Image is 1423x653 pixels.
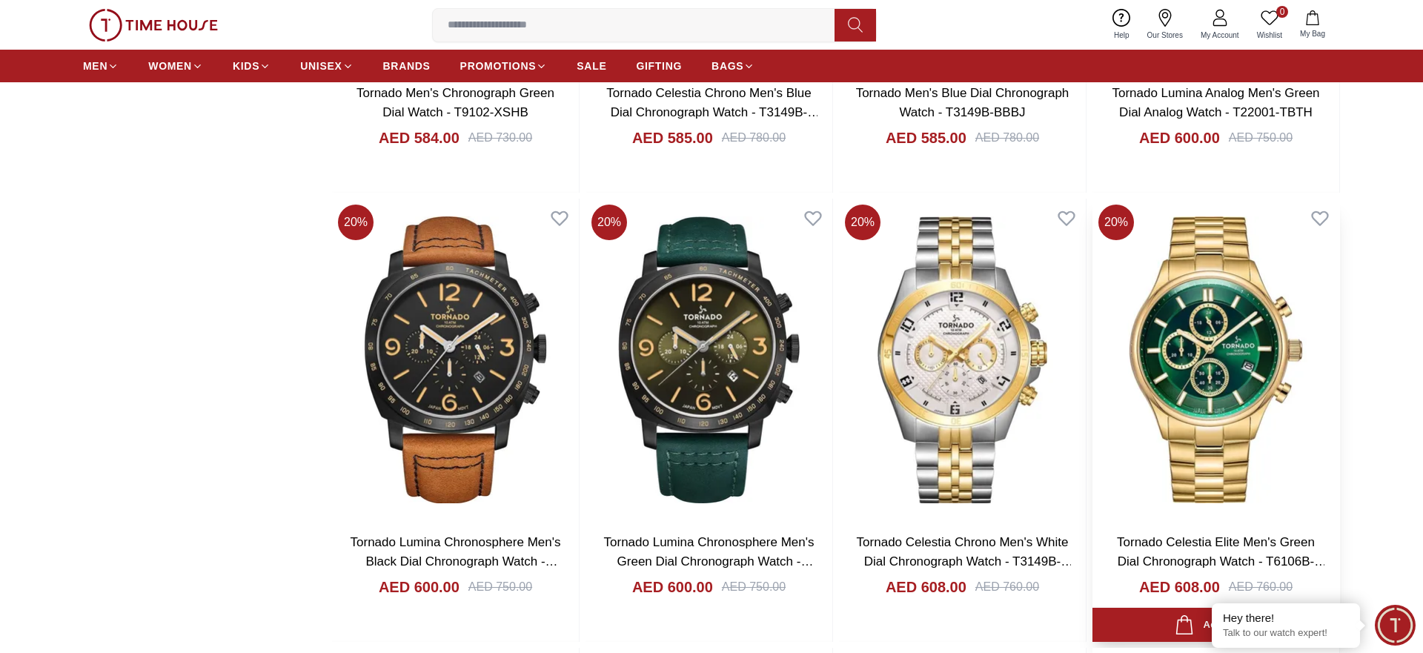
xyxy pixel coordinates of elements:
[632,577,713,597] h4: AED 600.00
[1248,6,1291,44] a: 0Wishlist
[300,59,342,73] span: UNISEX
[468,578,532,596] div: AED 750.00
[148,59,192,73] span: WOMEN
[1117,535,1327,587] a: Tornado Celestia Elite Men's Green Dial Chronograph Watch - T6106B-GBGH
[1139,577,1220,597] h4: AED 608.00
[338,205,374,240] span: 20 %
[83,59,107,73] span: MEN
[332,199,579,521] img: Tornado Lumina Chronosphere Men's Black Dial Chronograph Watch - T9102-BLEB
[711,53,754,79] a: BAGS
[857,535,1074,587] a: Tornado Celestia Chrono Men's White Dial Chronograph Watch - T3149B-TBTW
[839,199,1086,521] img: Tornado Celestia Chrono Men's White Dial Chronograph Watch - T3149B-TBTW
[1375,605,1416,646] div: Chat Widget
[1092,199,1339,521] img: Tornado Celestia Elite Men's Green Dial Chronograph Watch - T6106B-GBGH
[577,59,606,73] span: SALE
[636,59,682,73] span: GIFTING
[233,59,259,73] span: KIDS
[1092,608,1339,643] button: Add to cart
[300,53,353,79] a: UNISEX
[1223,627,1349,640] p: Talk to our watch expert!
[383,53,431,79] a: BRANDS
[468,129,532,147] div: AED 730.00
[1294,28,1331,39] span: My Bag
[606,86,820,138] a: Tornado Celestia Chrono Men's Blue Dial Chronograph Watch - T3149B-XBXL
[604,535,815,587] a: Tornado Lumina Chronosphere Men's Green Dial Chronograph Watch - T9102-BLHH
[351,535,561,587] a: Tornado Lumina Chronosphere Men's Black Dial Chronograph Watch - T9102-[MEDICAL_DATA]
[383,59,431,73] span: BRANDS
[233,53,271,79] a: KIDS
[591,205,627,240] span: 20 %
[636,53,682,79] a: GIFTING
[1175,615,1257,635] div: Add to cart
[886,577,966,597] h4: AED 608.00
[460,53,548,79] a: PROMOTIONS
[586,199,832,521] img: Tornado Lumina Chronosphere Men's Green Dial Chronograph Watch - T9102-BLHH
[1105,6,1138,44] a: Help
[1098,205,1134,240] span: 20 %
[1139,127,1220,148] h4: AED 600.00
[975,578,1039,596] div: AED 760.00
[722,578,786,596] div: AED 750.00
[379,127,460,148] h4: AED 584.00
[1229,578,1293,596] div: AED 760.00
[1195,30,1245,41] span: My Account
[1141,30,1189,41] span: Our Stores
[856,86,1069,119] a: Tornado Men's Blue Dial Chronograph Watch - T3149B-BBBJ
[83,53,119,79] a: MEN
[632,127,713,148] h4: AED 585.00
[1251,30,1288,41] span: Wishlist
[845,205,880,240] span: 20 %
[356,86,554,119] a: Tornado Men's Chronograph Green Dial Watch - T9102-XSHB
[1291,7,1334,42] button: My Bag
[711,59,743,73] span: BAGS
[1108,30,1135,41] span: Help
[577,53,606,79] a: SALE
[1112,86,1319,119] a: Tornado Lumina Analog Men's Green Dial Analog Watch - T22001-TBTH
[1138,6,1192,44] a: Our Stores
[886,127,966,148] h4: AED 585.00
[460,59,537,73] span: PROMOTIONS
[89,9,218,42] img: ...
[148,53,203,79] a: WOMEN
[379,577,460,597] h4: AED 600.00
[722,129,786,147] div: AED 780.00
[975,129,1039,147] div: AED 780.00
[1223,611,1349,626] div: Hey there!
[1276,6,1288,18] span: 0
[1229,129,1293,147] div: AED 750.00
